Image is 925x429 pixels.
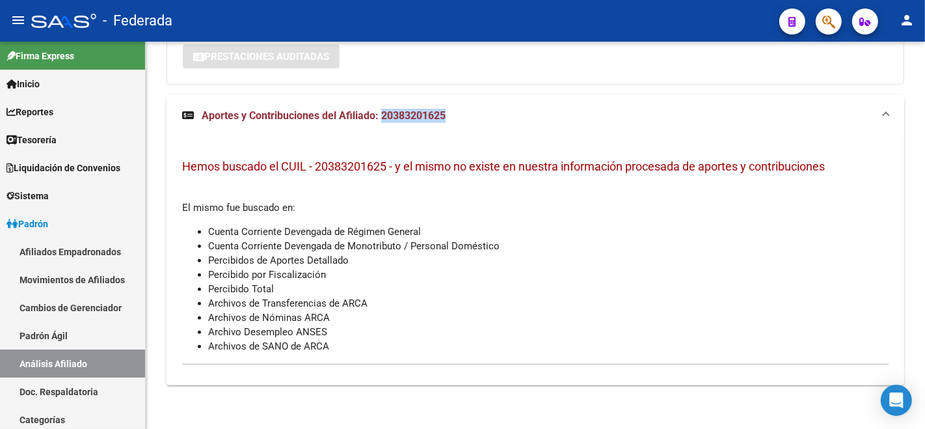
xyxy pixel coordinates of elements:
[899,12,915,28] mat-icon: person
[10,12,26,28] mat-icon: menu
[208,253,889,268] li: Percibidos de Aportes Detallado
[208,268,889,282] li: Percibido por Fiscalización
[167,95,904,137] mat-expansion-panel-header: Aportes y Contribuciones del Afiliado: 20383201625
[7,133,57,147] span: Tesorería
[208,296,889,311] li: Archivos de Transferencias de ARCA
[208,325,889,339] li: Archivo Desempleo ANSES
[202,109,446,122] span: Aportes y Contribuciones del Afiliado: 20383201625
[7,189,49,203] span: Sistema
[7,77,40,91] span: Inicio
[208,339,889,353] li: Archivos de SANO de ARCA
[208,282,889,296] li: Percibido Total
[204,51,329,62] span: Prestaciones Auditadas
[881,385,912,416] div: Open Intercom Messenger
[182,159,825,173] span: Hemos buscado el CUIL - 20383201625 - y el mismo no existe en nuestra información procesada de ap...
[7,105,53,119] span: Reportes
[7,161,120,175] span: Liquidación de Convenios
[208,239,889,253] li: Cuenta Corriente Devengada de Monotributo / Personal Doméstico
[103,7,172,35] span: - Federada
[167,137,904,385] div: Aportes y Contribuciones del Afiliado: 20383201625
[7,217,48,231] span: Padrón
[208,225,889,239] li: Cuenta Corriente Devengada de Régimen General
[182,158,889,353] div: El mismo fue buscado en:
[7,49,74,63] span: Firma Express
[183,44,340,68] button: Prestaciones Auditadas
[208,311,889,325] li: Archivos de Nóminas ARCA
